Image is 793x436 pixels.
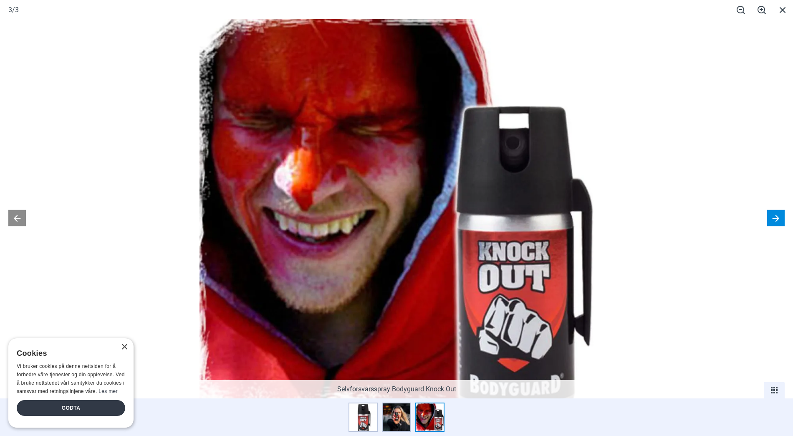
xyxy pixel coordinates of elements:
div: Godta [17,400,125,416]
img: bodyguard-knock-out-rodfarget-forsvarsspray-80x80h.webp [382,403,411,432]
img: bodyguard-knock-out-forsvarsspray-80x80w.webp [349,403,378,432]
span: 3 [8,6,12,14]
img: bodyguard-knock-out-forsvarsspray-blinder-80x80.webp [415,403,444,432]
div: Close [121,344,127,350]
div: Cookies [17,345,120,362]
img: bodyguard-knock-out-forsvarsspray-blinder-1000x1000.webp [200,19,593,413]
a: Les mer, opens a new window [98,388,117,394]
span: 3 [15,6,19,14]
span: Vi bruker cookies på denne nettsiden for å forbedre våre tjenester og din opplevelse. Ved å bruke... [17,363,125,394]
